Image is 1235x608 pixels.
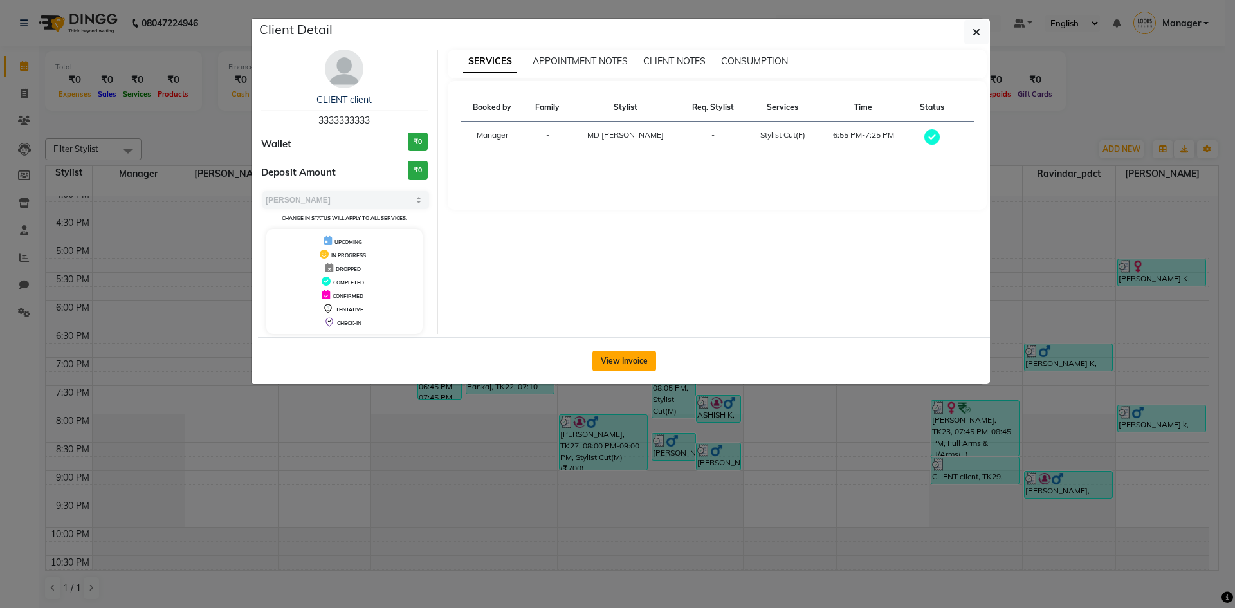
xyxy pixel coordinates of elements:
[337,320,361,326] span: CHECK-IN
[818,122,908,154] td: 6:55 PM-7:25 PM
[408,161,428,180] h3: ₹0
[587,130,664,140] span: MD [PERSON_NAME]
[755,129,810,141] div: Stylist Cut(F)
[333,293,363,299] span: CONFIRMED
[679,94,747,122] th: Req. Stylist
[318,115,370,126] span: 3333333333
[333,279,364,286] span: COMPLETED
[571,94,680,122] th: Stylist
[325,50,363,88] img: avatar
[461,122,524,154] td: Manager
[463,50,517,73] span: SERVICES
[261,165,336,180] span: Deposit Amount
[909,94,956,122] th: Status
[461,94,524,122] th: Booked by
[643,55,706,67] span: CLIENT NOTES
[747,94,818,122] th: Services
[408,133,428,151] h3: ₹0
[524,94,571,122] th: Family
[533,55,628,67] span: APPOINTMENT NOTES
[282,215,407,221] small: Change in status will apply to all services.
[331,252,366,259] span: IN PROGRESS
[259,20,333,39] h5: Client Detail
[316,94,372,106] a: CLIENT client
[524,122,571,154] td: -
[336,266,361,272] span: DROPPED
[261,137,291,152] span: Wallet
[721,55,788,67] span: CONSUMPTION
[334,239,362,245] span: UPCOMING
[336,306,363,313] span: TENTATIVE
[679,122,747,154] td: -
[818,94,908,122] th: Time
[592,351,656,371] button: View Invoice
